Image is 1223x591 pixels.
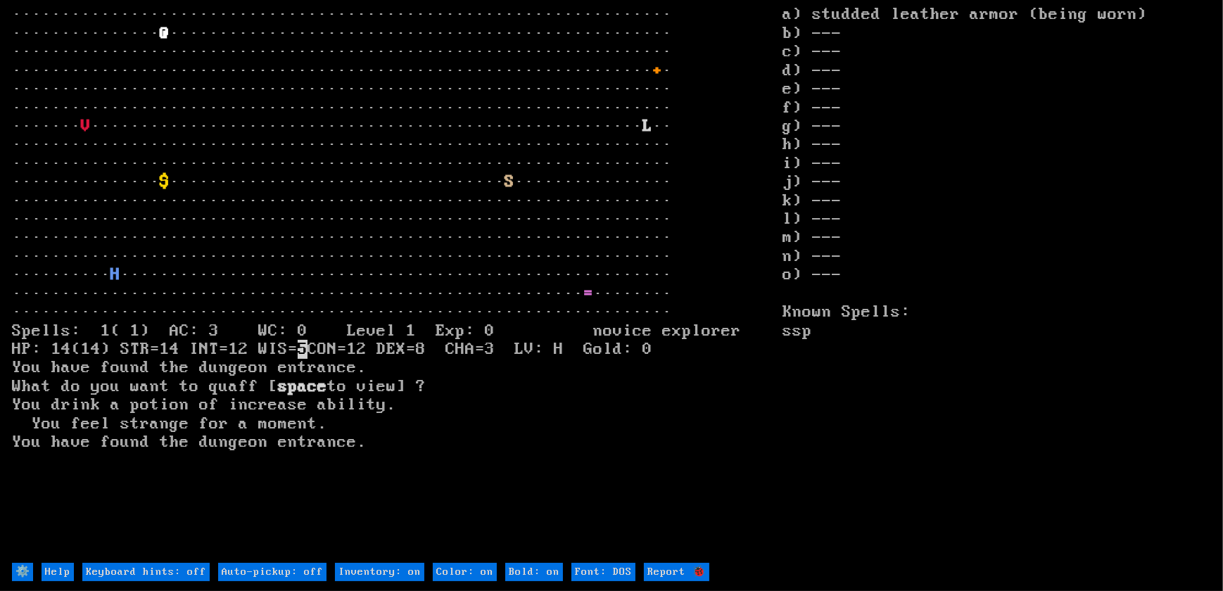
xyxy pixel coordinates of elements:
font: + [652,61,662,80]
font: @ [160,24,170,43]
input: Font: DOS [571,563,635,581]
input: Color: on [433,563,497,581]
stats: a) studded leather armor (being worn) b) --- c) --- d) --- e) --- f) --- g) --- h) --- i) --- j) ... [782,6,1210,561]
font: S [505,172,514,191]
input: ⚙️ [12,563,33,581]
input: Keyboard hints: off [82,563,210,581]
input: Auto-pickup: off [218,563,327,581]
larn: ··································································· ··············· ·············... [12,6,782,561]
font: V [81,117,91,136]
input: Report 🐞 [644,563,709,581]
input: Bold: on [505,563,563,581]
font: L [642,117,652,136]
input: Help [42,563,74,581]
font: $ [160,172,170,191]
mark: 5 [298,340,308,359]
font: H [110,265,120,284]
b: space [278,377,327,396]
input: Inventory: on [335,563,424,581]
font: = [583,284,593,303]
